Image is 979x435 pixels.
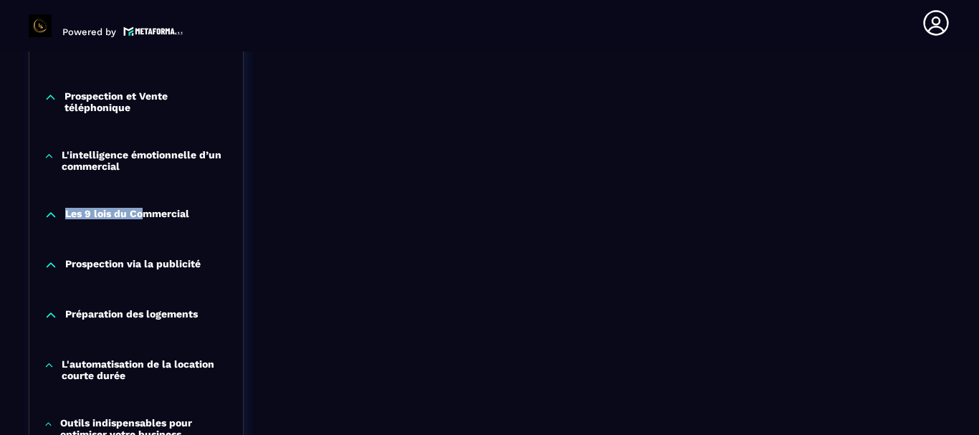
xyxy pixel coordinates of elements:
[65,258,201,272] p: Prospection via la publicité
[62,358,229,381] p: L'automatisation de la location courte durée
[65,90,229,113] p: Prospection et Vente téléphonique
[62,27,116,37] p: Powered by
[65,208,189,222] p: Les 9 lois du Commercial
[62,149,229,172] p: L'intelligence émotionnelle d’un commercial
[65,308,198,322] p: Préparation des logements
[29,14,52,37] img: logo-branding
[123,25,183,37] img: logo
